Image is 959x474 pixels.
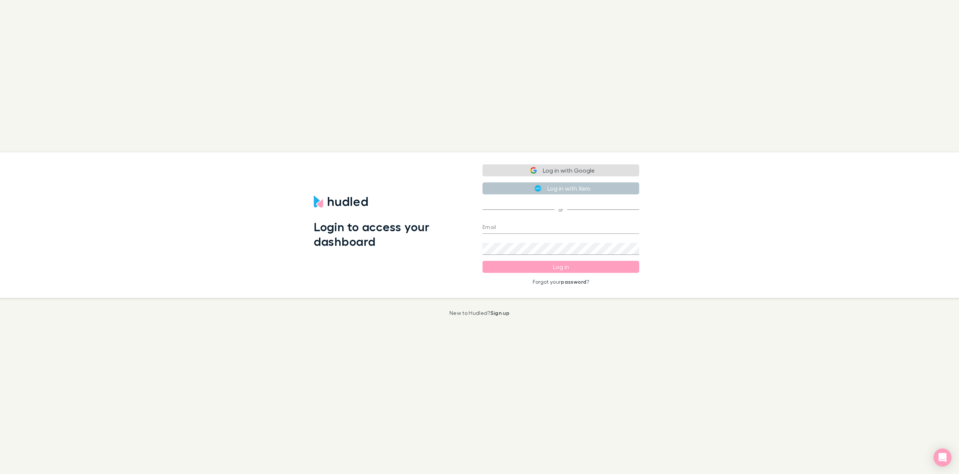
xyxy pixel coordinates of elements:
[482,279,639,285] p: Forgot your ?
[530,167,537,174] img: Google logo
[535,185,541,192] img: Xero's logo
[482,209,639,210] span: or
[490,310,509,316] a: Sign up
[314,196,368,208] img: Hudled's Logo
[314,220,471,248] h1: Login to access your dashboard
[482,182,639,194] button: Log in with Xero
[450,310,509,316] p: New to Hudled?
[934,448,952,466] div: Open Intercom Messenger
[482,164,639,176] button: Log in with Google
[561,278,586,285] a: password
[482,261,639,273] button: Log in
